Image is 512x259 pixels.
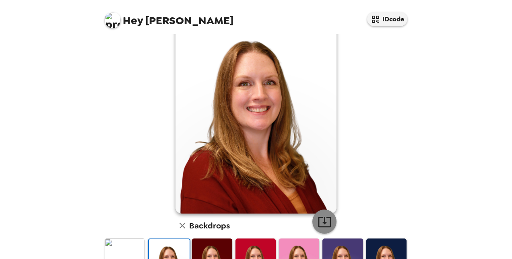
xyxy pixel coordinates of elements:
h6: Backdrops [189,219,230,232]
span: [PERSON_NAME] [105,8,233,26]
img: user [175,12,337,214]
img: profile pic [105,12,121,28]
span: Hey [123,13,143,28]
button: IDcode [367,12,407,26]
